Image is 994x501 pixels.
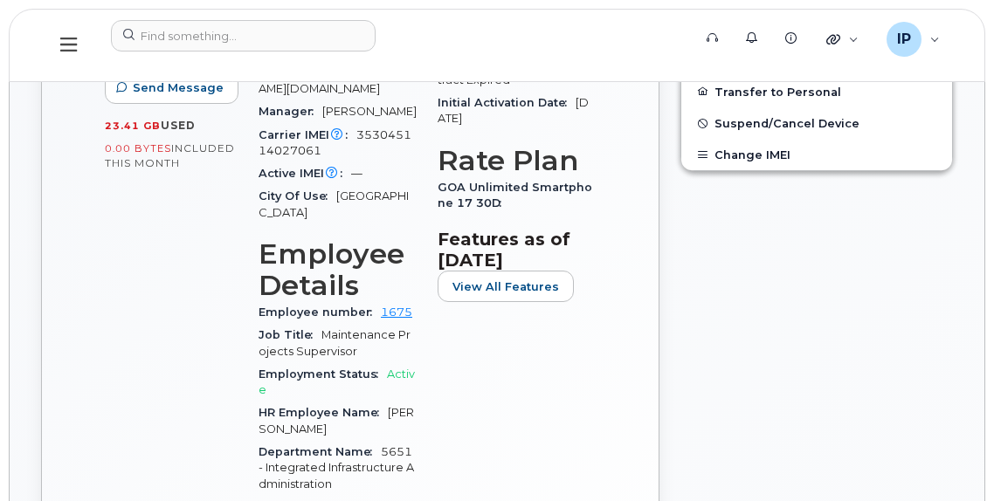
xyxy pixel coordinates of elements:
span: View All Features [452,278,559,295]
div: Quicklinks [814,22,871,57]
input: Find something... [111,20,376,51]
span: [GEOGRAPHIC_DATA] [259,189,409,218]
span: 353045114027061 [259,128,411,157]
span: 5651 - Integrated Infrastructure Administration [259,445,414,491]
span: 23.41 GB [105,120,161,132]
span: Active IMEI [259,167,351,180]
span: — [351,167,362,180]
span: [PERSON_NAME] [322,105,417,118]
span: Employee number [259,305,381,319]
span: Manager [259,105,322,118]
h3: Rate Plan [438,145,596,176]
span: Initial Activation Date [438,96,576,109]
button: Suspend/Cancel Device [681,107,952,139]
h3: Employee Details [259,238,417,301]
span: HR Employee Name [259,406,388,419]
span: Maintenance Projects Supervisor [259,328,411,357]
span: GOA Unlimited Smartphone 17 30D [438,181,592,209]
h3: Features as of [DATE] [438,229,596,271]
span: Send Message [133,79,224,96]
span: Contract Expired [438,57,593,86]
button: Change IMEI [681,139,952,170]
span: Suspend/Cancel Device [714,117,859,130]
a: 1675 [381,305,412,319]
button: Transfer to Personal [681,76,952,107]
span: [PERSON_NAME] [259,406,414,435]
span: City Of Use [259,189,336,202]
span: Carrier IMEI [259,128,356,141]
span: used [161,119,196,132]
button: Send Message [105,72,238,104]
span: IP [897,29,911,50]
button: View All Features [438,271,574,302]
div: Ian Pitt [874,22,952,57]
span: Department Name [259,445,381,458]
span: 0.00 Bytes [105,142,171,154]
span: Employment Status [259,367,387,381]
span: Job Title [259,328,321,341]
